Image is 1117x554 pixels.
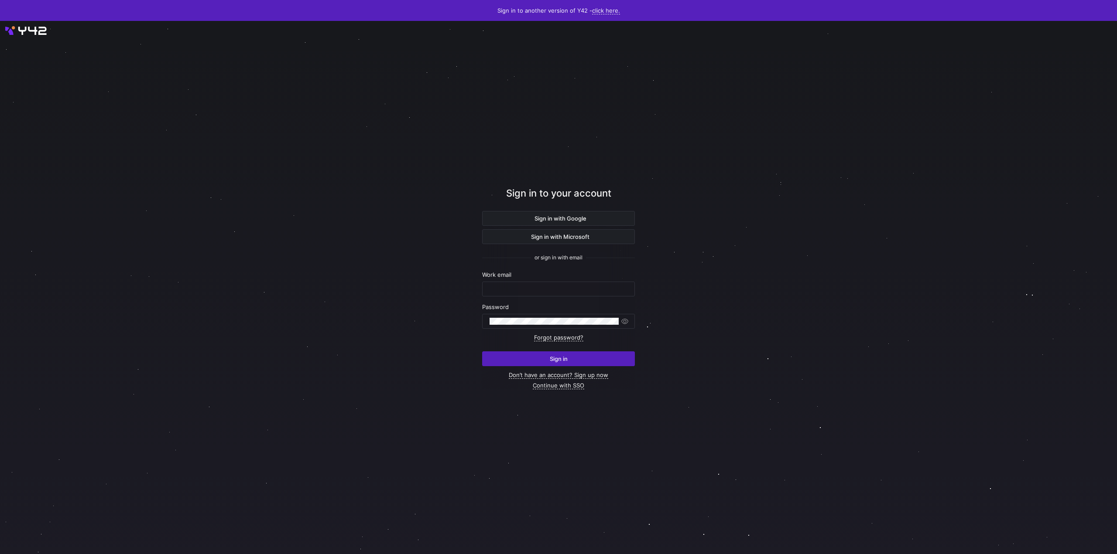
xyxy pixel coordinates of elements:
[531,215,586,222] span: Sign in with Google
[482,186,635,211] div: Sign in to your account
[534,334,583,341] a: Forgot password?
[482,211,635,226] button: Sign in with Google
[550,355,568,362] span: Sign in
[482,229,635,244] button: Sign in with Microsoft
[528,233,589,240] span: Sign in with Microsoft
[482,271,511,278] span: Work email
[482,351,635,366] button: Sign in
[535,255,582,261] span: or sign in with email
[509,371,608,379] a: Don’t have an account? Sign up now
[482,303,509,310] span: Password
[533,382,584,389] a: Continue with SSO
[592,7,620,14] a: click here.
